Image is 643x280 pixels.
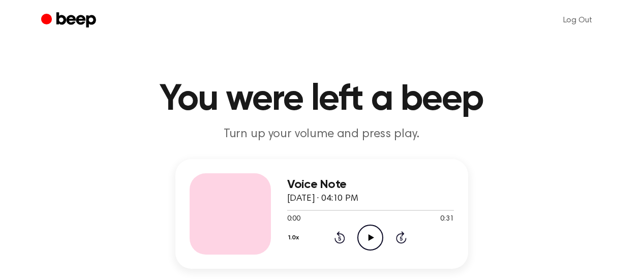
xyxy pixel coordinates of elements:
[287,178,454,192] h3: Voice Note
[553,8,602,33] a: Log Out
[41,11,99,30] a: Beep
[287,194,358,203] span: [DATE] · 04:10 PM
[440,214,453,225] span: 0:31
[62,81,582,118] h1: You were left a beep
[287,229,303,246] button: 1.0x
[287,214,300,225] span: 0:00
[127,126,517,143] p: Turn up your volume and press play.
